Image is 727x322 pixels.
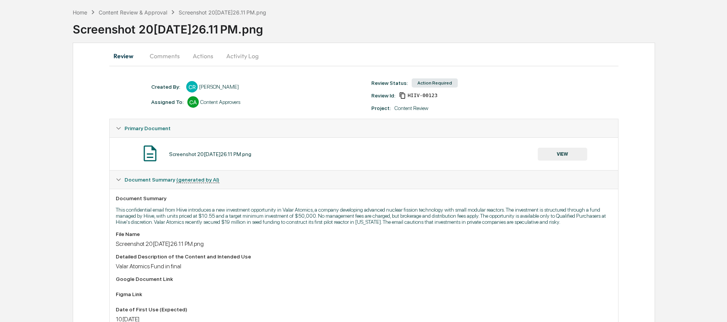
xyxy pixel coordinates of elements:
[116,195,612,201] div: Document Summary
[110,171,618,189] div: Document Summary (generated by AI)
[169,151,251,157] div: Screenshot 20[DATE]26.11 PM.png
[199,84,239,90] div: [PERSON_NAME]
[200,99,240,105] div: Content Approvers
[73,9,87,16] div: Home
[109,47,144,65] button: Review
[220,47,265,65] button: Activity Log
[371,105,391,111] div: Project:
[371,92,395,99] div: Review Id:
[176,177,219,183] u: (generated by AI)
[412,78,458,88] div: Action Required
[179,9,266,16] div: Screenshot 20[DATE]26.11 PM.png
[116,291,612,297] div: Figma Link
[538,148,587,161] button: VIEW
[151,84,182,90] div: Created By: ‎ ‎
[125,177,219,183] span: Document Summary
[110,137,618,170] div: Primary Document
[110,119,618,137] div: Primary Document
[116,276,612,282] div: Google Document Link
[186,47,220,65] button: Actions
[116,207,612,225] p: This confidential email from Hiive introduces a new investment opportunity in Valar Atomics, a co...
[395,105,428,111] div: Content Review
[54,26,92,32] a: Powered byPylon
[116,306,612,312] div: Date of First Use (Expected)
[76,27,92,32] span: Pylon
[109,47,618,65] div: secondary tabs example
[116,231,612,237] div: File Name
[187,96,199,108] div: CA
[141,144,160,163] img: Document Icon
[371,80,408,86] div: Review Status:
[116,253,612,260] div: Detailed Description of the Content and Intended Use
[99,9,167,16] div: Content Review & Approval
[116,240,612,247] div: Screenshot 20[DATE]26.11 PM.png
[73,16,727,36] div: Screenshot 20[DATE]26.11 PM.png
[151,99,184,105] div: Assigned To:
[407,92,437,99] span: 071a77ee-2b68-421b-80ac-3164e3a44f4f
[116,263,612,270] div: Valar Atomics Fund in final
[186,81,198,92] div: CR
[144,47,186,65] button: Comments
[125,125,171,131] span: Primary Document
